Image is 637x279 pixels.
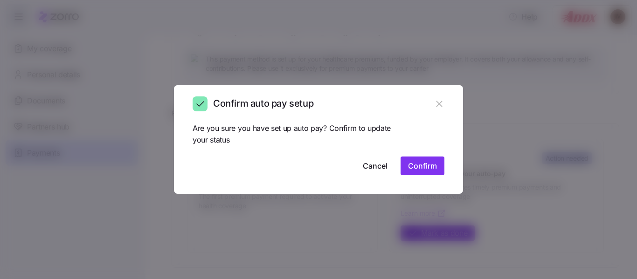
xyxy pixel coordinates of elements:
[355,157,395,175] button: Cancel
[213,97,313,110] h2: Confirm auto pay setup
[401,157,444,175] button: Confirm
[363,160,388,171] span: Cancel
[193,122,391,146] span: Are you sure you have set up auto pay? Confirm to update your status
[408,160,437,171] span: Confirm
